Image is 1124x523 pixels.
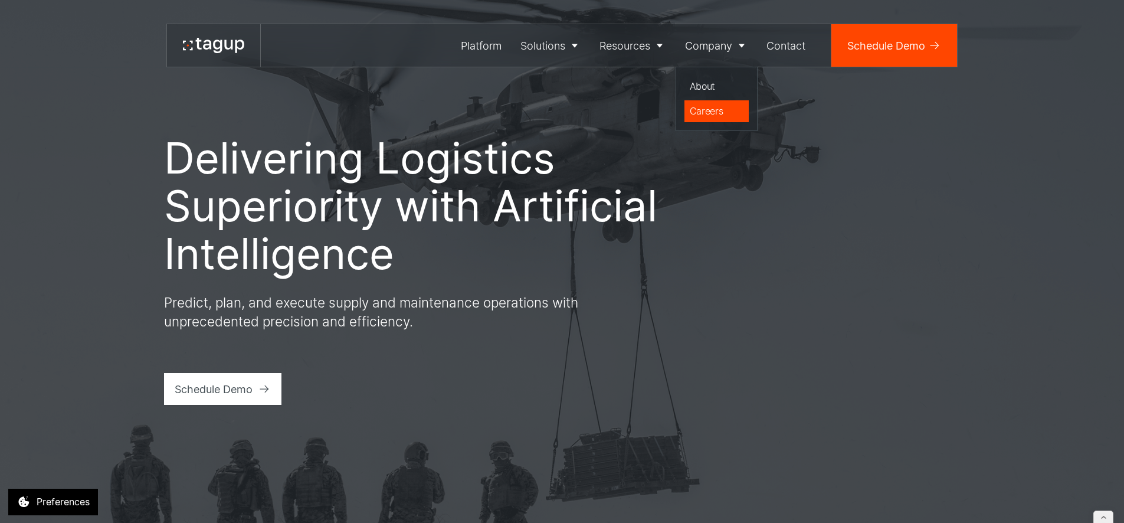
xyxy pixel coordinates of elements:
a: Schedule Demo [164,373,282,405]
div: Resources [599,38,650,54]
a: Solutions [511,24,591,67]
h1: Delivering Logistics Superiority with Artificial Intelligence [164,134,660,277]
div: Preferences [37,495,90,509]
div: Company [685,38,732,54]
a: Resources [591,24,676,67]
nav: Company [676,67,758,131]
div: Contact [766,38,805,54]
a: Contact [758,24,815,67]
a: Platform [452,24,512,67]
a: Company [676,24,758,67]
a: About [684,76,749,98]
a: Careers [684,100,749,123]
div: Schedule Demo [175,381,253,397]
a: Schedule Demo [831,24,957,67]
div: Solutions [520,38,565,54]
div: Platform [461,38,502,54]
div: About [690,79,744,93]
div: Schedule Demo [847,38,925,54]
p: Predict, plan, and execute supply and maintenance operations with unprecedented precision and eff... [164,293,589,331]
div: Careers [690,104,744,118]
